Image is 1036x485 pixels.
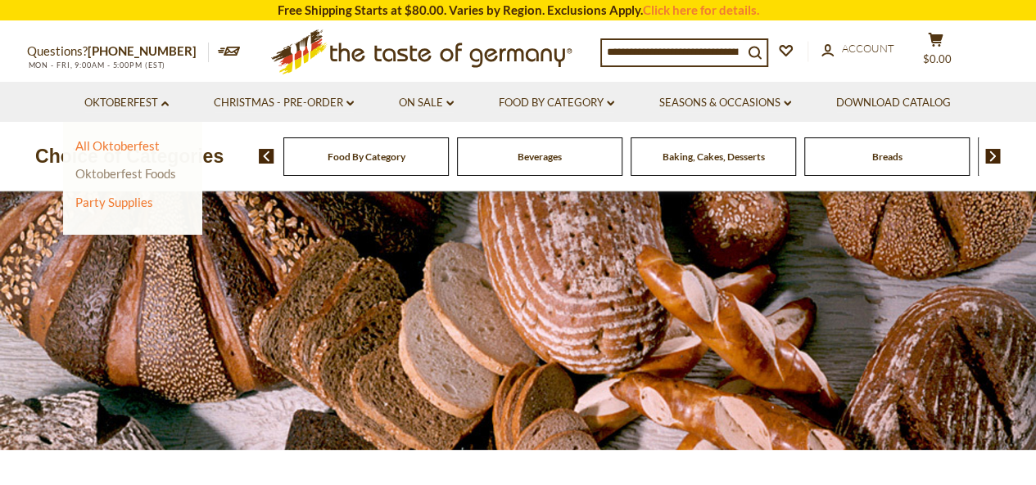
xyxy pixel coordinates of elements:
[84,94,169,112] a: Oktoberfest
[872,150,903,163] a: Breads
[643,2,759,17] a: Click here for details.
[842,42,894,55] span: Account
[836,94,951,112] a: Download Catalog
[27,41,209,62] p: Questions?
[399,94,454,112] a: On Sale
[518,150,562,163] a: Beverages
[75,138,160,153] a: All Oktoberfest
[659,94,791,112] a: Seasons & Occasions
[259,149,274,164] img: previous arrow
[214,94,354,112] a: Christmas - PRE-ORDER
[75,195,153,209] a: Party Supplies
[328,150,405,163] a: Food By Category
[985,149,1001,164] img: next arrow
[923,52,952,65] span: $0.00
[27,61,166,70] span: MON - FRI, 9:00AM - 5:00PM (EST)
[663,150,765,163] a: Baking, Cakes, Desserts
[88,43,197,58] a: [PHONE_NUMBER]
[499,94,614,112] a: Food By Category
[75,166,176,181] a: Oktoberfest Foods
[821,40,894,58] a: Account
[912,32,961,73] button: $0.00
